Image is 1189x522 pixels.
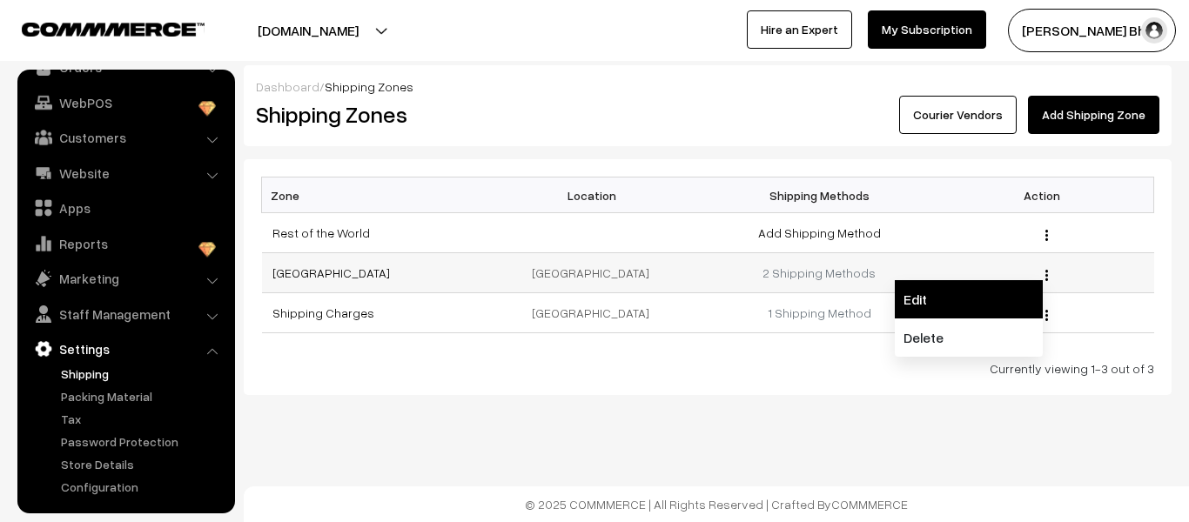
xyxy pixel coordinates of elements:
a: COMMMERCE [22,17,174,38]
a: [GEOGRAPHIC_DATA] [272,265,390,280]
a: Delete [895,318,1043,357]
div: / [256,77,1159,96]
a: 1 Shipping Method [768,305,871,320]
span: Shipping Zones [325,79,413,94]
a: Settings [22,333,229,365]
a: Customers [22,122,229,153]
a: Store Details [57,455,229,473]
a: Configuration [57,478,229,496]
a: COMMMERCE [831,497,908,512]
img: COMMMERCE [22,23,205,36]
a: Apps [22,192,229,224]
a: Password Protection [57,432,229,451]
a: Add Shipping Method [758,225,881,240]
td: [GEOGRAPHIC_DATA] [485,253,708,293]
a: Shipping [57,365,229,383]
h2: Shipping Zones [256,101,695,128]
a: Shipping Charges [272,305,374,320]
a: Staff Management [22,298,229,330]
a: Marketing [22,263,229,294]
button: [PERSON_NAME] Bha… [1008,9,1176,52]
a: Edit [895,280,1043,318]
a: Courier Vendors [899,96,1017,134]
a: WebPOS [22,87,229,118]
img: Menu [1045,230,1048,241]
th: Action [930,177,1153,213]
a: Packing Material [57,387,229,405]
th: Shipping Methods [708,177,930,213]
a: Reports [22,228,229,259]
a: Add Shipping Zone [1028,96,1159,134]
img: Menu [1045,310,1048,321]
img: Menu [1045,270,1048,281]
a: Hire an Expert [747,10,852,49]
footer: © 2025 COMMMERCE | All Rights Reserved | Crafted By [244,486,1189,522]
a: 2 Shipping Methods [762,265,876,280]
a: Rest of the World [272,225,370,240]
div: Currently viewing 1-3 out of 3 [261,359,1154,378]
th: Location [485,177,708,213]
a: My Subscription [868,10,986,49]
img: user [1141,17,1167,43]
a: Website [22,157,229,189]
a: Dashboard [256,79,319,94]
td: [GEOGRAPHIC_DATA] [485,293,708,333]
th: Zone [262,177,485,213]
button: [DOMAIN_NAME] [197,9,420,52]
a: Tax [57,410,229,428]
